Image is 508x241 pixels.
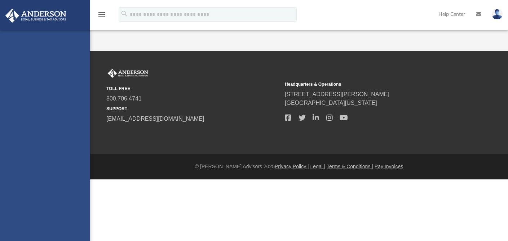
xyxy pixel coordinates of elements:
i: menu [97,10,106,19]
img: Anderson Advisors Platinum Portal [3,9,69,23]
small: TOLL FREE [106,85,280,92]
a: Legal | [310,164,326,169]
i: search [120,10,128,18]
a: [STREET_ADDRESS][PERSON_NAME] [285,91,389,97]
small: SUPPORT [106,106,280,112]
img: Anderson Advisors Platinum Portal [106,69,150,78]
a: 800.706.4741 [106,95,142,102]
a: Terms & Conditions | [327,164,373,169]
img: User Pic [492,9,503,19]
a: [EMAIL_ADDRESS][DOMAIN_NAME] [106,116,204,122]
a: menu [97,14,106,19]
a: Pay Invoices [375,164,403,169]
a: [GEOGRAPHIC_DATA][US_STATE] [285,100,377,106]
small: Headquarters & Operations [285,81,458,88]
div: © [PERSON_NAME] Advisors 2025 [90,163,508,170]
a: Privacy Policy | [275,164,309,169]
